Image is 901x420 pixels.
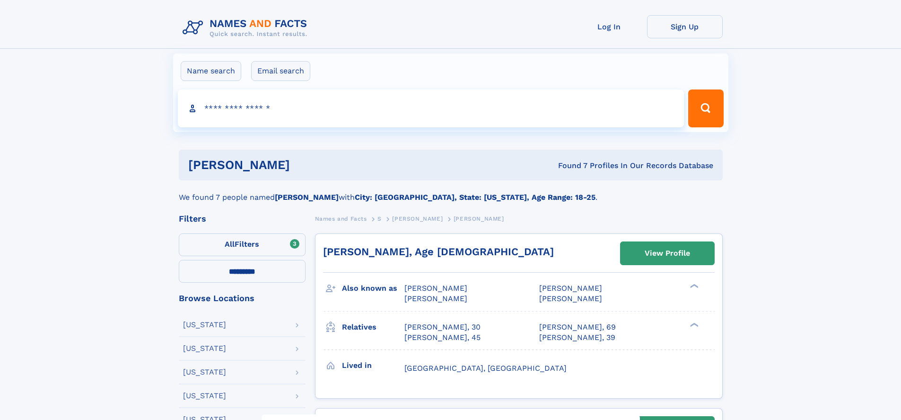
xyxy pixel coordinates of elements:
[688,89,723,127] button: Search Button
[454,215,504,222] span: [PERSON_NAME]
[342,280,404,296] h3: Also known as
[188,159,424,171] h1: [PERSON_NAME]
[539,294,602,303] span: [PERSON_NAME]
[179,294,306,303] div: Browse Locations
[392,213,443,224] a: [PERSON_NAME]
[179,214,306,223] div: Filters
[404,284,467,293] span: [PERSON_NAME]
[323,246,554,258] a: [PERSON_NAME], Age [DEMOGRAPHIC_DATA]
[315,213,367,224] a: Names and Facts
[179,15,315,41] img: Logo Names and Facts
[179,180,723,203] div: We found 7 people named with .
[392,215,443,222] span: [PERSON_NAME]
[539,332,615,343] a: [PERSON_NAME], 39
[178,89,684,127] input: search input
[355,193,595,202] b: City: [GEOGRAPHIC_DATA], State: [US_STATE], Age Range: 18-25
[377,215,382,222] span: S
[688,322,699,328] div: ❯
[342,357,404,374] h3: Lived in
[404,294,467,303] span: [PERSON_NAME]
[183,321,226,329] div: [US_STATE]
[621,242,714,265] a: View Profile
[647,15,723,38] a: Sign Up
[251,61,310,81] label: Email search
[571,15,647,38] a: Log In
[404,364,567,373] span: [GEOGRAPHIC_DATA], [GEOGRAPHIC_DATA]
[404,332,481,343] a: [PERSON_NAME], 45
[342,319,404,335] h3: Relatives
[183,368,226,376] div: [US_STATE]
[539,284,602,293] span: [PERSON_NAME]
[404,322,481,332] a: [PERSON_NAME], 30
[183,345,226,352] div: [US_STATE]
[183,392,226,400] div: [US_STATE]
[377,213,382,224] a: S
[539,322,616,332] a: [PERSON_NAME], 69
[275,193,339,202] b: [PERSON_NAME]
[179,233,306,256] label: Filters
[424,161,713,171] div: Found 7 Profiles In Our Records Database
[181,61,241,81] label: Name search
[225,240,235,249] span: All
[645,242,690,264] div: View Profile
[688,283,699,289] div: ❯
